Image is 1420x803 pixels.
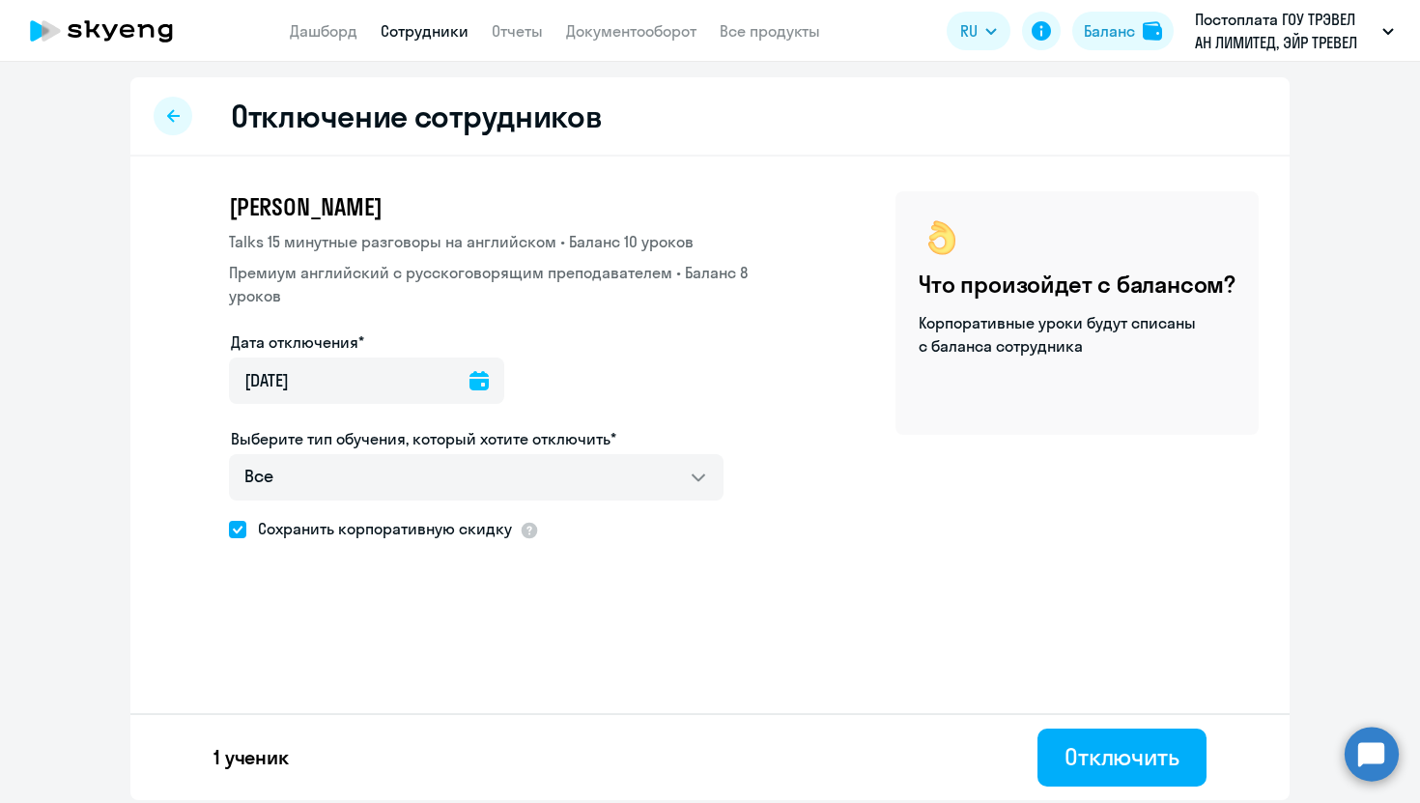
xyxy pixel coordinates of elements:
p: 1 ученик [213,744,289,771]
button: Постоплата ГОУ ТРЭВЕЛ АН ЛИМИТЕД, ЭЙР ТРЕВЕЛ ТЕХНОЛОДЖИС, ООО [1185,8,1404,54]
p: Премиум английский с русскоговорящим преподавателем • Баланс 8 уроков [229,261,797,307]
label: Выберите тип обучения, который хотите отключить* [231,427,616,450]
input: дд.мм.гггг [229,358,504,404]
img: balance [1143,21,1162,41]
button: Отключить [1037,729,1207,787]
a: Документооборот [566,21,696,41]
h4: Что произойдет с балансом? [919,269,1235,300]
span: [PERSON_NAME] [229,191,382,222]
h2: Отключение сотрудников [231,97,602,135]
label: Дата отключения* [231,330,364,354]
div: Отключить [1065,741,1179,772]
a: Все продукты [720,21,820,41]
p: Корпоративные уроки будут списаны с баланса сотрудника [919,311,1199,358]
img: ok [919,215,965,261]
span: RU [960,19,978,43]
p: Постоплата ГОУ ТРЭВЕЛ АН ЛИМИТЕД, ЭЙР ТРЕВЕЛ ТЕХНОЛОДЖИС, ООО [1195,8,1375,54]
a: Дашборд [290,21,357,41]
a: Отчеты [492,21,543,41]
button: Балансbalance [1072,12,1174,50]
a: Сотрудники [381,21,469,41]
div: Баланс [1084,19,1135,43]
button: RU [947,12,1010,50]
span: Сохранить корпоративную скидку [246,517,512,540]
p: Talks 15 минутные разговоры на английском • Баланс 10 уроков [229,230,797,253]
